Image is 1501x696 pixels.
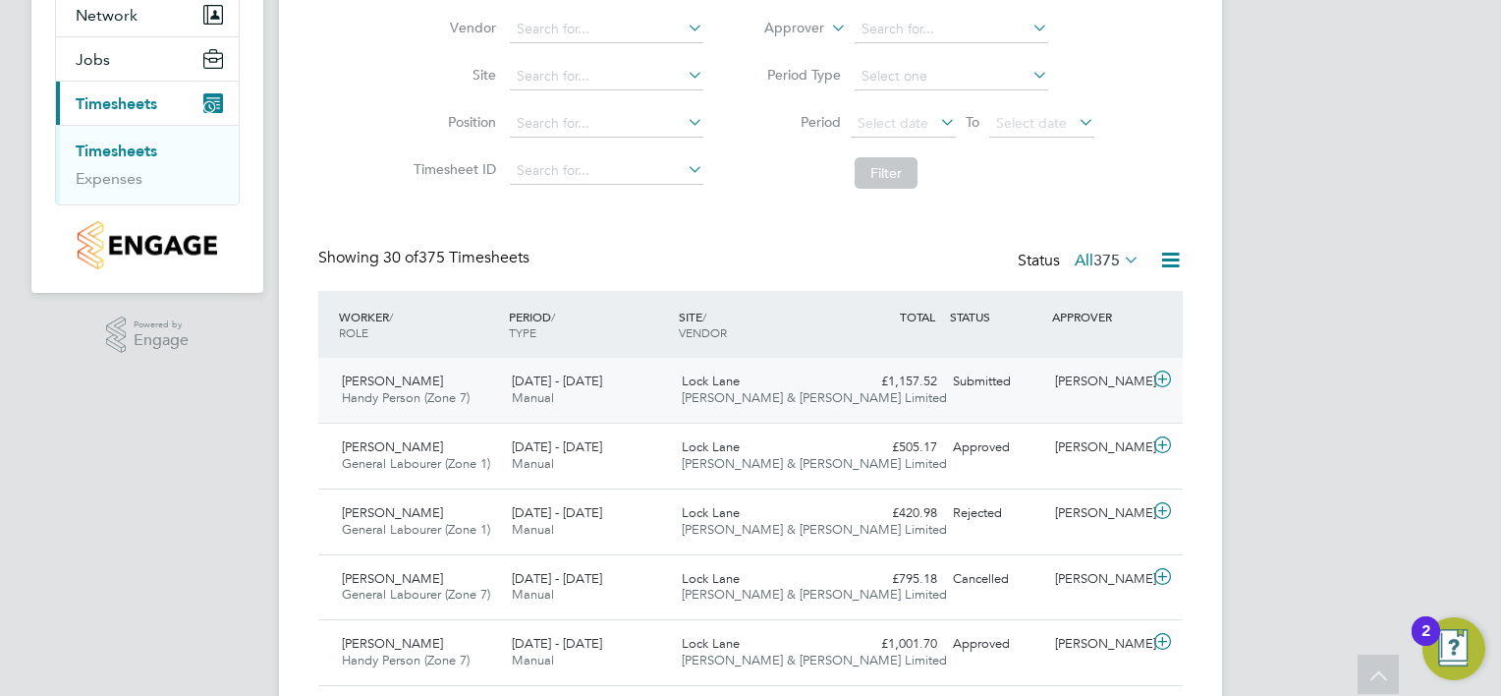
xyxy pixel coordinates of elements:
[682,586,947,603] span: [PERSON_NAME] & [PERSON_NAME] Limited
[318,248,533,268] div: Showing
[1047,563,1149,596] div: [PERSON_NAME]
[682,652,947,668] span: [PERSON_NAME] & [PERSON_NAME] Limited
[752,113,841,131] label: Period
[134,317,189,333] span: Powered by
[342,373,443,389] span: [PERSON_NAME]
[512,635,602,652] span: [DATE] - [DATE]
[1075,251,1140,270] label: All
[383,248,418,267] span: 30 of
[512,389,554,406] span: Manual
[78,221,216,269] img: countryside-properties-logo-retina.png
[945,299,1047,334] div: STATUS
[752,66,841,84] label: Period Type
[510,63,703,90] input: Search for...
[945,563,1047,596] div: Cancelled
[945,432,1047,464] div: Approved
[510,157,703,185] input: Search for...
[945,497,1047,530] div: Rejected
[504,299,674,350] div: PERIOD
[342,455,490,472] span: General Labourer (Zone 1)
[342,635,443,652] span: [PERSON_NAME]
[339,324,368,340] span: ROLE
[134,332,189,349] span: Engage
[383,248,529,267] span: 375 Timesheets
[702,309,706,324] span: /
[342,570,443,587] span: [PERSON_NAME]
[1422,617,1485,680] button: Open Resource Center, 2 new notifications
[843,563,945,596] div: £795.18
[510,16,703,43] input: Search for...
[408,160,496,178] label: Timesheet ID
[512,455,554,472] span: Manual
[342,586,490,603] span: General Labourer (Zone 7)
[1047,432,1149,464] div: [PERSON_NAME]
[682,635,740,652] span: Lock Lane
[945,366,1047,398] div: Submitted
[56,37,239,81] button: Jobs
[512,652,554,668] span: Manual
[945,628,1047,661] div: Approved
[512,373,602,389] span: [DATE] - [DATE]
[682,373,740,389] span: Lock Lane
[389,309,393,324] span: /
[682,570,740,587] span: Lock Lane
[1421,631,1430,657] div: 2
[76,50,110,69] span: Jobs
[334,299,504,350] div: WORKER
[55,221,240,269] a: Go to home page
[76,142,157,160] a: Timesheets
[1047,628,1149,661] div: [PERSON_NAME]
[736,19,824,38] label: Approver
[682,455,947,472] span: [PERSON_NAME] & [PERSON_NAME] Limited
[855,16,1048,43] input: Search for...
[76,169,142,188] a: Expenses
[106,317,190,354] a: Powered byEngage
[858,114,928,132] span: Select date
[682,521,947,538] span: [PERSON_NAME] & [PERSON_NAME] Limited
[512,570,602,587] span: [DATE] - [DATE]
[855,157,917,189] button: Filter
[1047,299,1149,334] div: APPROVER
[342,521,490,538] span: General Labourer (Zone 1)
[56,125,239,204] div: Timesheets
[408,113,496,131] label: Position
[1047,366,1149,398] div: [PERSON_NAME]
[408,66,496,84] label: Site
[551,309,555,324] span: /
[342,504,443,521] span: [PERSON_NAME]
[342,652,470,668] span: Handy Person (Zone 7)
[1018,248,1143,275] div: Status
[843,497,945,530] div: £420.98
[76,94,157,113] span: Timesheets
[512,521,554,538] span: Manual
[408,19,496,36] label: Vendor
[510,110,703,138] input: Search for...
[1093,251,1120,270] span: 375
[512,586,554,603] span: Manual
[512,438,602,455] span: [DATE] - [DATE]
[76,6,138,25] span: Network
[512,504,602,521] span: [DATE] - [DATE]
[342,438,443,455] span: [PERSON_NAME]
[674,299,844,350] div: SITE
[679,324,727,340] span: VENDOR
[843,366,945,398] div: £1,157.52
[843,432,945,464] div: £505.17
[1047,497,1149,530] div: [PERSON_NAME]
[855,63,1048,90] input: Select one
[996,114,1067,132] span: Select date
[960,109,985,135] span: To
[509,324,536,340] span: TYPE
[843,628,945,661] div: £1,001.70
[342,389,470,406] span: Handy Person (Zone 7)
[682,504,740,521] span: Lock Lane
[900,309,935,324] span: TOTAL
[682,389,947,406] span: [PERSON_NAME] & [PERSON_NAME] Limited
[682,438,740,455] span: Lock Lane
[56,82,239,125] button: Timesheets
